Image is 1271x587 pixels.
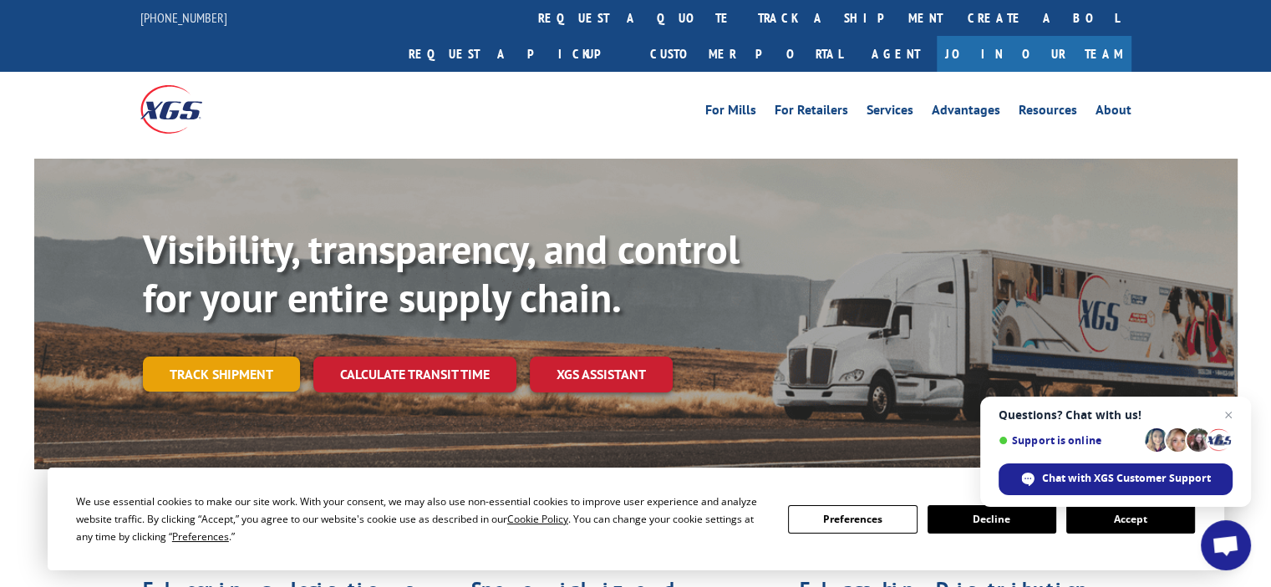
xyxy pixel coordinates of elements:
[143,223,740,323] b: Visibility, transparency, and control for your entire supply chain.
[313,357,516,392] a: Calculate transit time
[638,36,855,72] a: Customer Portal
[1096,104,1131,122] a: About
[1042,471,1211,486] span: Chat with XGS Customer Support
[76,493,768,545] div: We use essential cookies to make our site work. With your consent, we may also use non-essential ...
[999,463,1233,495] div: Chat with XGS Customer Support
[507,512,568,526] span: Cookie Policy
[140,9,227,26] a: [PHONE_NUMBER]
[172,529,229,544] span: Preferences
[775,104,848,122] a: For Retailers
[48,468,1224,570] div: Cookie Consent Prompt
[932,104,1000,122] a: Advantages
[530,357,673,392] a: XGS ASSISTANT
[855,36,937,72] a: Agent
[396,36,638,72] a: Request a pickup
[999,408,1233,422] span: Questions? Chat with us!
[788,505,917,534] button: Preferences
[705,104,756,122] a: For Mills
[1066,505,1195,534] button: Accept
[928,505,1056,534] button: Decline
[1218,405,1238,425] span: Close chat
[999,434,1139,447] span: Support is online
[143,357,300,392] a: Track shipment
[1019,104,1077,122] a: Resources
[867,104,913,122] a: Services
[937,36,1131,72] a: Join Our Team
[1201,520,1251,570] div: Open chat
